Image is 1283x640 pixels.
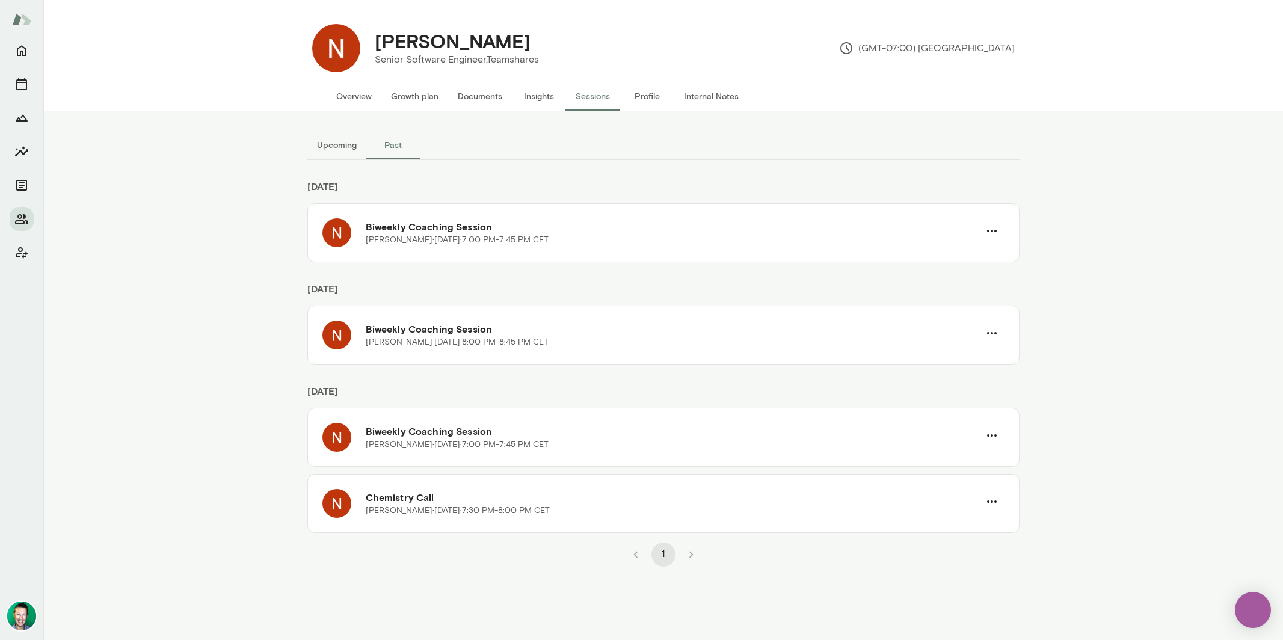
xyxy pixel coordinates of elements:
button: Internal Notes [674,82,748,111]
button: Profile [620,82,674,111]
button: Insights [10,140,34,164]
h6: Biweekly Coaching Session [366,220,979,234]
button: Members [10,207,34,231]
button: Growth Plan [10,106,34,130]
img: Mento [12,8,31,31]
button: Documents [448,82,512,111]
h6: Biweekly Coaching Session [366,424,979,438]
h6: [DATE] [307,282,1020,306]
div: pagination [307,533,1020,567]
p: [PERSON_NAME] · [DATE] · 8:00 PM-8:45 PM CET [366,336,549,348]
button: Insights [512,82,566,111]
button: Sessions [10,72,34,96]
button: page 1 [651,543,675,567]
button: Upcoming [307,131,366,159]
button: Client app [10,241,34,265]
p: [PERSON_NAME] · [DATE] · 7:00 PM-7:45 PM CET [366,234,549,246]
button: Home [10,38,34,63]
nav: pagination navigation [622,543,705,567]
button: Growth plan [381,82,448,111]
div: basic tabs example [307,131,1020,159]
h6: Biweekly Coaching Session [366,322,979,336]
button: Sessions [566,82,620,111]
h6: [DATE] [307,179,1020,203]
h6: [DATE] [307,384,1020,408]
button: Past [366,131,420,159]
p: [PERSON_NAME] · [DATE] · 7:00 PM-7:45 PM CET [366,438,549,451]
h4: [PERSON_NAME] [375,29,531,52]
p: (GMT-07:00) [GEOGRAPHIC_DATA] [839,41,1015,55]
button: Documents [10,173,34,197]
button: Overview [327,82,381,111]
img: Niles Mcgiver [312,24,360,72]
h6: Chemistry Call [366,490,979,505]
p: Senior Software Engineer, Teamshares [375,52,539,67]
img: Brian Lawrence [7,602,36,630]
p: [PERSON_NAME] · [DATE] · 7:30 PM-8:00 PM CET [366,505,550,517]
